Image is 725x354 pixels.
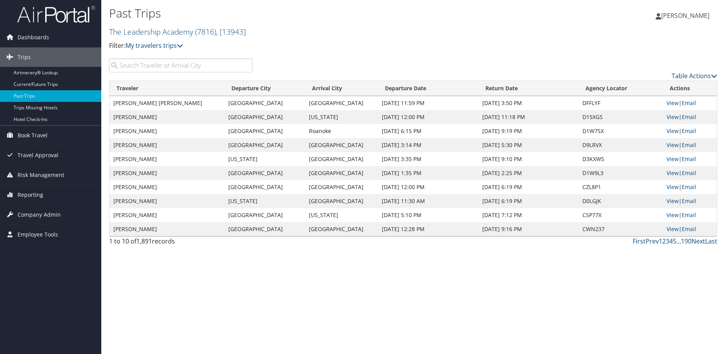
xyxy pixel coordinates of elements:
td: [GEOGRAPHIC_DATA] [224,138,305,152]
a: Email [682,197,696,205]
a: Email [682,169,696,177]
td: [DATE] 6:19 PM [478,194,579,208]
th: Departure City: activate to sort column ascending [224,81,305,96]
td: | [663,138,717,152]
td: [DATE] 2:25 PM [478,166,579,180]
div: 1 to 10 of records [109,237,252,250]
a: View [667,99,679,107]
th: Actions [663,81,717,96]
td: [GEOGRAPHIC_DATA] [305,180,378,194]
span: Dashboards [18,28,49,47]
td: [DATE] 11:30 AM [378,194,478,208]
td: [DATE] 3:50 PM [478,96,579,110]
a: [PERSON_NAME] [656,4,717,27]
span: Trips [18,47,31,67]
td: | [663,96,717,110]
span: Reporting [18,185,43,205]
td: [DATE] 3:35 PM [378,152,478,166]
td: [PERSON_NAME] [109,166,224,180]
td: | [663,166,717,180]
td: DFFLYF [579,96,662,110]
a: View [667,127,679,135]
td: [PERSON_NAME] [109,110,224,124]
input: Search Traveler or Arrival City [109,58,252,72]
p: Filter: [109,41,515,51]
td: D1W7SX [579,124,662,138]
td: [GEOGRAPHIC_DATA] [305,138,378,152]
td: [DATE] 5:10 PM [378,208,478,222]
a: The Leadership Academy [109,26,246,37]
span: , [ 13943 ] [216,26,246,37]
td: [GEOGRAPHIC_DATA] [224,208,305,222]
h1: Past Trips [109,5,515,21]
td: [DATE] 6:15 PM [378,124,478,138]
td: [GEOGRAPHIC_DATA] [305,166,378,180]
a: Prev [646,237,659,245]
a: Email [682,211,696,219]
a: 190 [681,237,691,245]
span: Company Admin [18,205,61,224]
td: [DATE] 6:19 PM [478,180,579,194]
a: Email [682,225,696,233]
span: [PERSON_NAME] [661,11,709,20]
td: [PERSON_NAME] [109,222,224,236]
span: 1,891 [136,237,152,245]
td: [GEOGRAPHIC_DATA] [305,96,378,110]
td: [DATE] 5:30 PM [478,138,579,152]
a: First [633,237,646,245]
td: | [663,194,717,208]
a: 3 [666,237,669,245]
td: D15XGS [579,110,662,124]
a: Email [682,141,696,149]
td: [DATE] 12:00 PM [378,110,478,124]
a: My travelers trips [125,41,183,50]
a: Email [682,183,696,191]
th: Arrival City: activate to sort column ascending [305,81,378,96]
span: Travel Approval [18,145,58,165]
span: Risk Management [18,165,64,185]
td: [PERSON_NAME] [109,208,224,222]
a: Next [691,237,705,245]
td: [GEOGRAPHIC_DATA] [224,166,305,180]
td: [DATE] 9:10 PM [478,152,579,166]
td: CSP77X [579,208,662,222]
th: Agency Locator: activate to sort column ascending [579,81,662,96]
td: [PERSON_NAME] [109,180,224,194]
td: [DATE] 11:59 PM [378,96,478,110]
a: View [667,211,679,219]
a: View [667,197,679,205]
a: View [667,141,679,149]
a: 4 [669,237,673,245]
td: | [663,152,717,166]
td: [DATE] 9:16 PM [478,222,579,236]
td: | [663,180,717,194]
td: [GEOGRAPHIC_DATA] [224,110,305,124]
a: Email [682,155,696,163]
td: CZL8P1 [579,180,662,194]
td: [GEOGRAPHIC_DATA] [224,96,305,110]
span: ( 7816 ) [195,26,216,37]
td: [US_STATE] [224,194,305,208]
td: Roanoke [305,124,378,138]
td: [DATE] 1:35 PM [378,166,478,180]
span: … [676,237,681,245]
td: [GEOGRAPHIC_DATA] [224,180,305,194]
td: [PERSON_NAME] [PERSON_NAME] [109,96,224,110]
a: 1 [659,237,662,245]
td: [PERSON_NAME] [109,194,224,208]
a: Email [682,127,696,135]
td: [PERSON_NAME] [109,138,224,152]
td: [DATE] 12:00 PM [378,180,478,194]
td: [PERSON_NAME] [109,124,224,138]
td: | [663,110,717,124]
th: Departure Date: activate to sort column ascending [378,81,478,96]
td: [DATE] 7:12 PM [478,208,579,222]
td: [GEOGRAPHIC_DATA] [305,152,378,166]
a: Email [682,113,696,121]
td: [PERSON_NAME] [109,152,224,166]
td: [DATE] 11:18 PM [478,110,579,124]
td: D0LGJK [579,194,662,208]
td: D1W9L3 [579,166,662,180]
td: | [663,124,717,138]
td: [GEOGRAPHIC_DATA] [224,124,305,138]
